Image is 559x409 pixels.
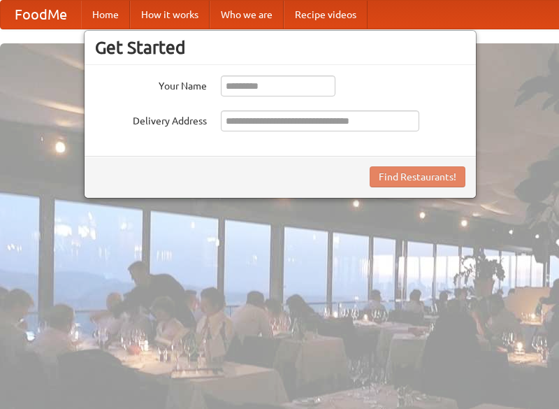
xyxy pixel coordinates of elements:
a: How it works [130,1,210,29]
a: Recipe videos [284,1,368,29]
button: Find Restaurants! [370,166,465,187]
a: Who we are [210,1,284,29]
h3: Get Started [95,37,465,58]
a: FoodMe [1,1,81,29]
label: Your Name [95,76,207,93]
label: Delivery Address [95,110,207,128]
a: Home [81,1,130,29]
